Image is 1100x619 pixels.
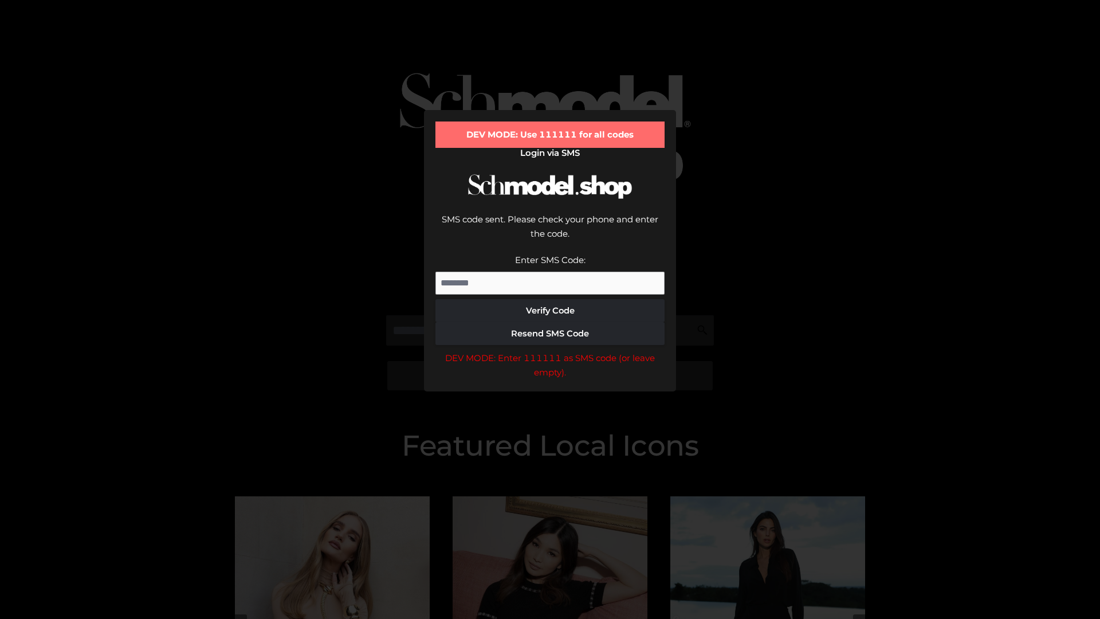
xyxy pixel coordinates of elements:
[435,322,665,345] button: Resend SMS Code
[464,164,636,209] img: Schmodel Logo
[515,254,586,265] label: Enter SMS Code:
[435,148,665,158] h2: Login via SMS
[435,351,665,380] div: DEV MODE: Enter 111111 as SMS code (or leave empty).
[435,212,665,253] div: SMS code sent. Please check your phone and enter the code.
[435,299,665,322] button: Verify Code
[435,122,665,148] div: DEV MODE: Use 111111 for all codes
